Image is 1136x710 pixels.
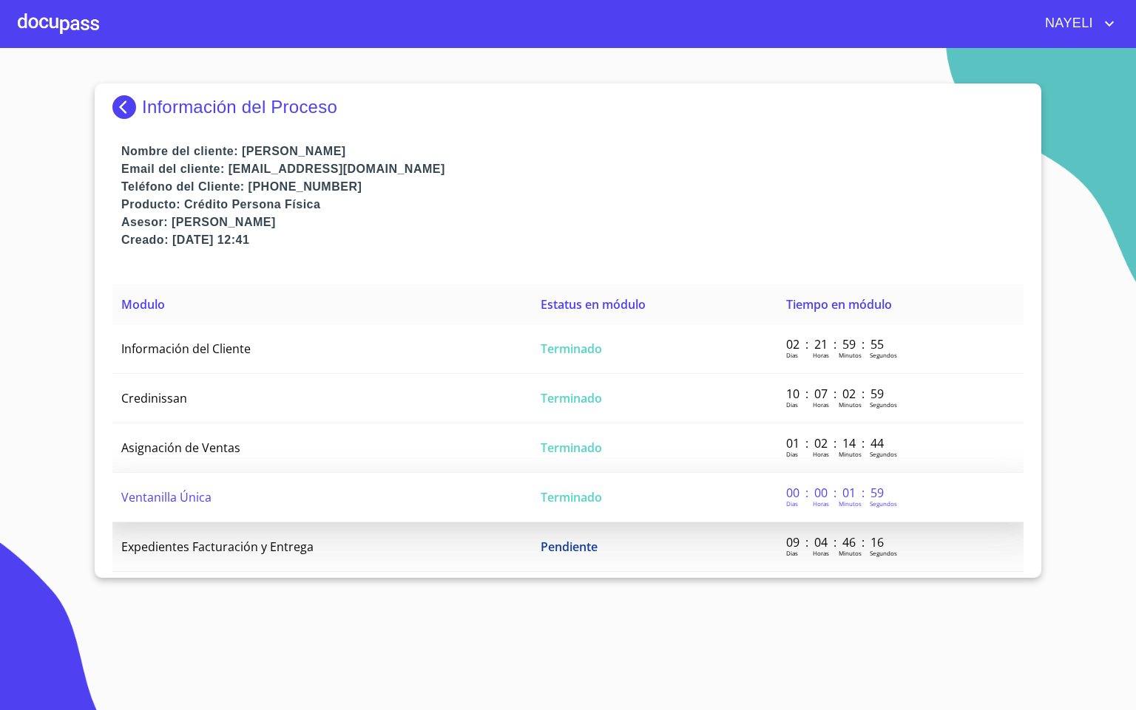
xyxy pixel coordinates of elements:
[813,499,829,508] p: Horas
[839,499,862,508] p: Minutos
[121,196,1024,214] p: Producto: Crédito Persona Física
[786,351,798,359] p: Dias
[121,341,251,357] span: Información del Cliente
[541,440,602,456] span: Terminado
[121,440,240,456] span: Asignación de Ventas
[839,549,862,557] p: Minutos
[541,489,602,505] span: Terminado
[813,450,829,458] p: Horas
[870,499,897,508] p: Segundos
[121,390,187,406] span: Credinissan
[541,341,602,357] span: Terminado
[142,97,337,117] p: Información del Proceso
[786,296,892,313] span: Tiempo en módulo
[839,400,862,409] p: Minutos
[870,400,897,409] p: Segundos
[786,386,886,402] p: 10 : 07 : 02 : 59
[813,400,829,409] p: Horas
[839,450,862,458] p: Minutos
[121,539,314,555] span: Expedientes Facturación y Entrega
[121,178,1024,196] p: Teléfono del Cliente: [PHONE_NUMBER]
[786,336,886,352] p: 02 : 21 : 59 : 55
[786,485,886,501] p: 00 : 00 : 01 : 59
[870,549,897,557] p: Segundos
[541,390,602,406] span: Terminado
[121,143,1024,160] p: Nombre del cliente: [PERSON_NAME]
[112,95,1024,119] div: Información del Proceso
[121,489,212,505] span: Ventanilla Única
[1034,12,1118,35] button: account of current user
[112,95,142,119] img: Docupass spot blue
[121,160,1024,178] p: Email del cliente: [EMAIL_ADDRESS][DOMAIN_NAME]
[786,549,798,557] p: Dias
[870,450,897,458] p: Segundos
[839,351,862,359] p: Minutos
[786,450,798,458] p: Dias
[870,351,897,359] p: Segundos
[1034,12,1100,35] span: NAYELI
[786,499,798,508] p: Dias
[786,435,886,451] p: 01 : 02 : 14 : 44
[121,214,1024,231] p: Asesor: [PERSON_NAME]
[121,231,1024,249] p: Creado: [DATE] 12:41
[813,351,829,359] p: Horas
[121,296,165,313] span: Modulo
[541,539,598,555] span: Pendiente
[786,534,886,550] p: 09 : 04 : 46 : 16
[813,549,829,557] p: Horas
[786,400,798,409] p: Dias
[541,296,646,313] span: Estatus en módulo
